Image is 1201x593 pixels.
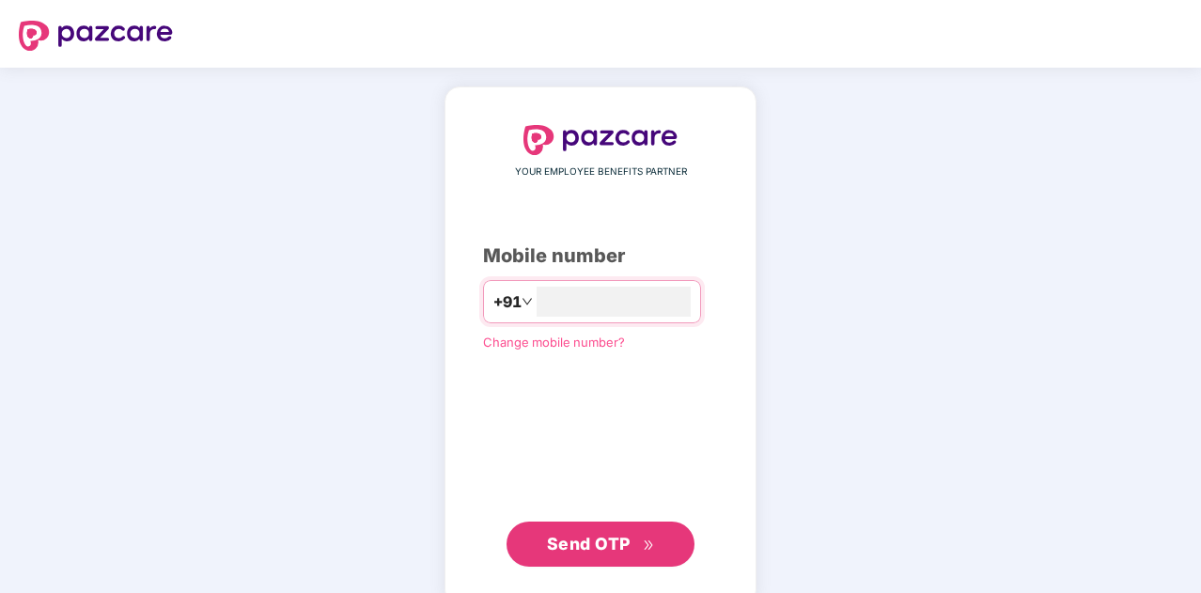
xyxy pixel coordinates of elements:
div: Mobile number [483,242,718,271]
span: double-right [643,539,655,552]
span: YOUR EMPLOYEE BENEFITS PARTNER [515,164,687,179]
span: +91 [493,290,522,314]
span: Send OTP [547,534,631,554]
img: logo [523,125,678,155]
button: Send OTPdouble-right [507,522,694,567]
a: Change mobile number? [483,335,625,350]
img: logo [19,21,173,51]
span: down [522,296,533,307]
